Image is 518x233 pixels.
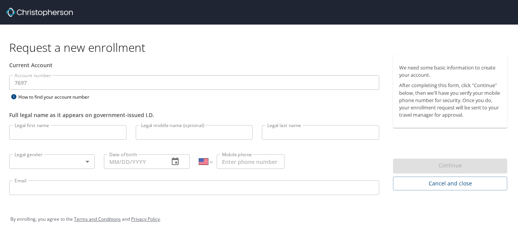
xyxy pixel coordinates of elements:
h1: Request a new enrollment [9,40,513,55]
div: Full legal name as it appears on government-issued I.D. [9,111,379,119]
a: Privacy Policy [131,216,160,222]
input: MM/DD/YYYY [104,154,163,169]
span: Cancel and close [399,179,501,188]
button: Cancel and close [393,177,507,191]
a: Terms and Conditions [74,216,121,222]
div: By enrolling, you agree to the and . [10,210,508,229]
div: Current Account [9,61,379,69]
div: ​ [9,154,95,169]
div: How to find your account number [9,92,105,102]
p: We need some basic information to create your account. [399,64,501,79]
input: Enter phone number [217,154,284,169]
p: After completing this form, click "Continue" below, then we'll have you verify your mobile phone ... [399,82,501,119]
img: cbt logo [6,8,73,17]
